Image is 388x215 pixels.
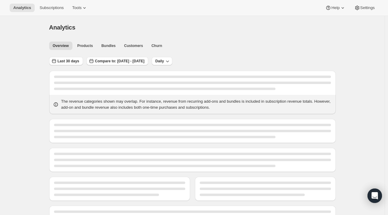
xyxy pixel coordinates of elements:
[367,189,382,203] div: Open Intercom Messenger
[124,43,143,48] span: Customers
[61,98,332,111] p: The revenue categories shown may overlap. For instance, revenue from recurring add-ons and bundle...
[152,57,173,65] button: Daily
[155,59,164,64] span: Daily
[58,59,79,64] span: Last 30 days
[360,5,375,10] span: Settings
[95,59,145,64] span: Compare to: [DATE] - [DATE]
[72,5,81,10] span: Tools
[77,43,93,48] span: Products
[151,43,162,48] span: Churn
[40,5,64,10] span: Subscriptions
[10,4,35,12] button: Analytics
[53,43,69,48] span: Overview
[49,57,83,65] button: Last 30 days
[351,4,378,12] button: Settings
[13,5,31,10] span: Analytics
[49,24,75,31] span: Analytics
[36,4,67,12] button: Subscriptions
[68,4,91,12] button: Tools
[322,4,349,12] button: Help
[101,43,116,48] span: Bundles
[331,5,339,10] span: Help
[87,57,148,65] button: Compare to: [DATE] - [DATE]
